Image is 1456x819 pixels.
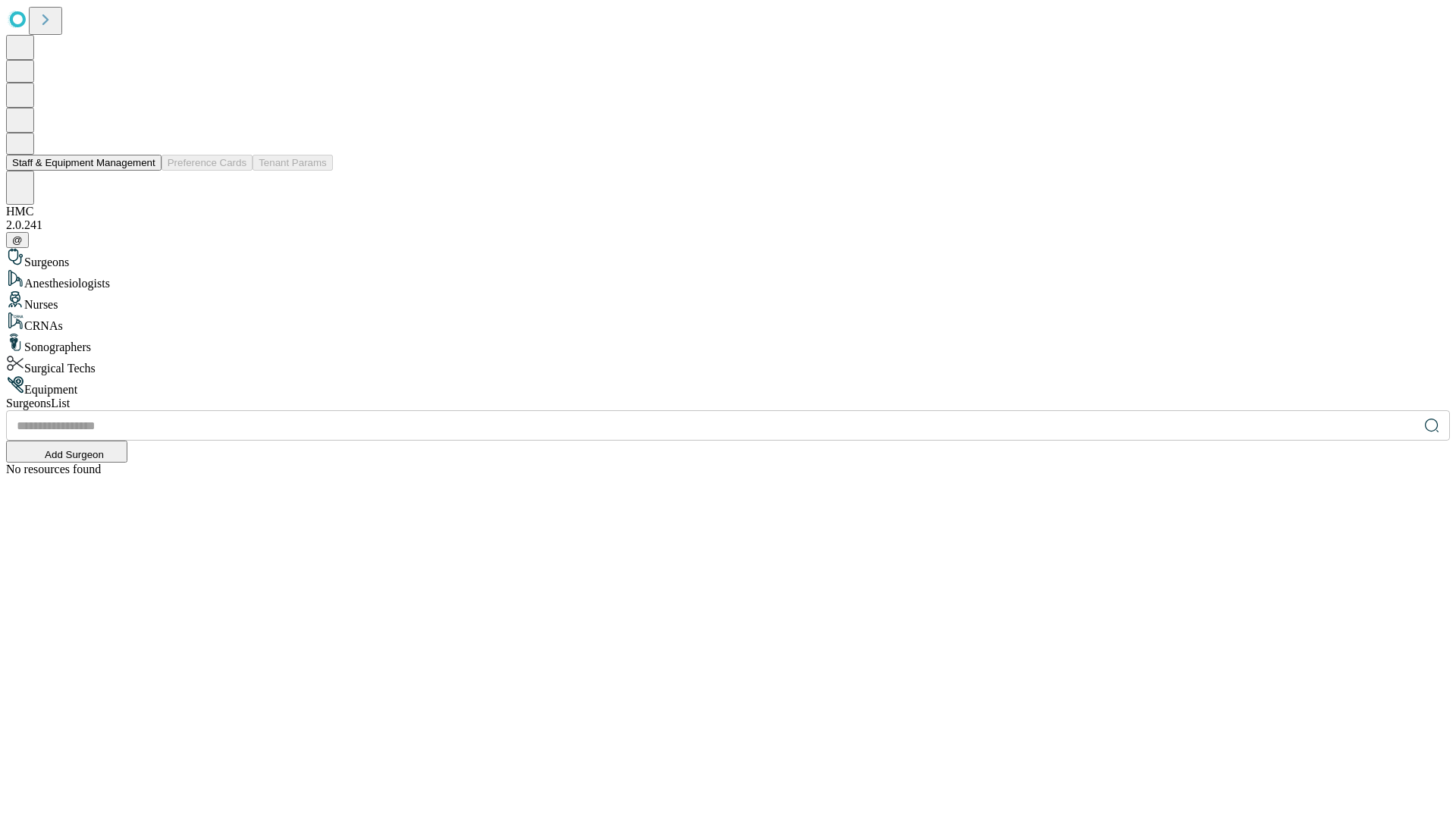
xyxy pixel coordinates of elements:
[6,290,1450,312] div: Nurses
[6,397,1450,410] div: Surgeons List
[253,155,333,171] button: Tenant Params
[162,155,253,171] button: Preference Cards
[6,205,1450,218] div: HMC
[6,375,1450,397] div: Equipment
[6,354,1450,375] div: Surgical Techs
[6,333,1450,354] div: Sonographers
[6,232,29,248] button: @
[12,234,23,246] span: @
[6,312,1450,333] div: CRNAs
[45,449,104,460] span: Add Surgeon
[6,248,1450,269] div: Surgeons
[6,463,1450,476] div: No resources found
[6,269,1450,290] div: Anesthesiologists
[6,155,162,171] button: Staff & Equipment Management
[6,441,127,463] button: Add Surgeon
[6,218,1450,232] div: 2.0.241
